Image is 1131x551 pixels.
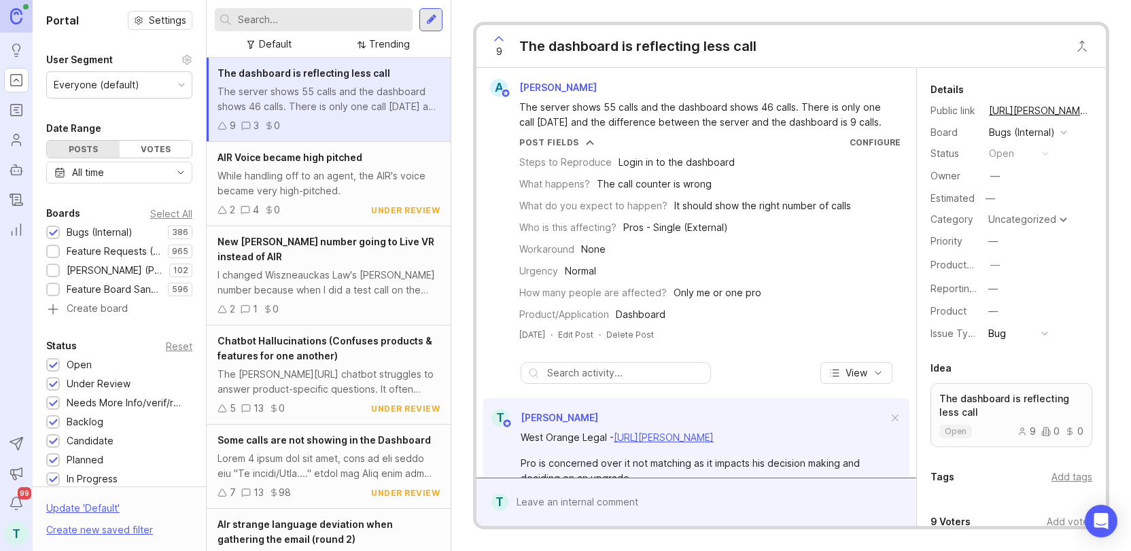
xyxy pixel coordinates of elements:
div: · [551,329,553,340]
div: Backlog [67,414,103,429]
div: The server shows 55 calls and the dashboard shows 46 calls. There is only one call [DATE] and the... [217,84,440,114]
label: Reporting Team [930,283,1003,294]
span: Chatbot Hallucinations (Confuses products & features for one another) [217,335,432,361]
img: member badge [501,88,511,99]
label: ProductboardID [930,259,1003,270]
div: 0 [279,401,285,416]
div: Everyone (default) [54,77,139,92]
div: I changed Wiszneauckas Law's [PERSON_NAME] number because when I did a test call on the initial n... [217,268,440,298]
div: — [981,190,999,207]
p: 102 [173,265,188,276]
span: The dashboard is reflecting less call [217,67,390,79]
div: 2 [230,302,235,317]
div: Open [67,357,92,372]
div: Product/Application [519,307,609,322]
div: Idea [930,360,952,376]
div: Dashboard [616,307,665,322]
div: Pros - Single (External) [623,220,728,235]
div: under review [371,487,440,499]
div: under review [371,205,440,216]
div: 13 [254,485,264,500]
div: Trending [369,37,410,52]
label: Priority [930,235,962,247]
span: Some calls are not showing in the Dashboard [217,434,431,446]
div: Status [46,338,77,354]
button: Settings [128,11,192,30]
a: Configure [850,137,901,147]
div: Delete Post [606,329,654,340]
div: The call counter is wrong [597,177,712,192]
div: open [989,146,1014,161]
div: Bugs (Internal) [989,125,1055,140]
label: Product [930,305,967,317]
div: Details [930,82,964,98]
a: Portal [4,68,29,92]
div: Category [930,212,978,227]
div: 98 [279,485,291,500]
a: Create board [46,304,192,316]
div: — [990,168,1000,183]
div: While handling off to an agent, the AIR's voice became very high-pitched. [217,168,440,198]
a: The dashboard is reflecting less callThe server shows 55 calls and the dashboard shows 46 calls. ... [207,58,451,142]
div: Normal [565,264,596,279]
button: Close button [1068,33,1096,60]
div: Planned [67,452,103,467]
div: Tags [930,469,954,485]
div: T [491,409,509,427]
div: Bug [988,326,1006,341]
div: [PERSON_NAME] (Public) [67,263,162,278]
div: Pro is concerned over it not matching as it impacts his decision making and deciding on an upgrade. [521,456,888,486]
div: Feature Board Sandbox [DATE] [67,282,161,297]
span: New [PERSON_NAME] number going to Live VR instead of AIR [217,236,434,262]
span: AIR Voice became high pitched [217,152,362,163]
div: — [988,281,998,296]
span: 9 [496,44,502,59]
div: Post Fields [519,137,579,148]
img: member badge [502,419,512,429]
div: 0 [1041,427,1060,436]
a: New [PERSON_NAME] number going to Live VR instead of AIRI changed Wiszneauckas Law's [PERSON_NAME... [207,226,451,325]
div: 0 [274,118,280,133]
div: Votes [120,141,192,158]
div: 9 [1017,427,1036,436]
div: What do you expect to happen? [519,198,667,213]
span: AIr strange language deviation when gathering the email (round 2) [217,518,393,545]
div: · [599,329,601,340]
a: AIR Voice became high pitchedWhile handling off to an agent, the AIR's voice became very high-pit... [207,142,451,226]
div: 0 [273,302,279,317]
div: 9 Voters [930,514,971,530]
a: [DATE] [519,329,545,340]
div: Posts [47,141,120,158]
div: It should show the right number of calls [674,198,851,213]
button: Announcements [4,461,29,486]
div: Bugs (Internal) [67,225,133,240]
div: What happens? [519,177,590,192]
div: Who is this affecting? [519,220,616,235]
div: Owner [930,168,978,183]
div: Open Intercom Messenger [1085,505,1117,537]
div: Urgency [519,264,558,279]
div: Default [259,37,292,52]
button: ProductboardID [986,256,1004,274]
div: How many people are affected? [519,285,667,300]
a: Autopilot [4,158,29,182]
span: [PERSON_NAME] [521,412,598,423]
p: 965 [172,246,188,257]
a: A[PERSON_NAME] [482,79,608,96]
div: All time [72,165,104,180]
div: Status [930,146,978,161]
div: None [581,242,606,257]
div: Needs More Info/verif/repro [67,395,186,410]
span: 99 [18,487,31,499]
a: Some calls are not showing in the DashboardLorem 4 ipsum dol sit amet, cons ad eli seddo eiu "Te ... [207,425,451,509]
p: 596 [172,284,188,295]
div: Lorem 4 ipsum dol sit amet, cons ad eli seddo eiu "Te incidi/Utla...." etdol mag Aliq enim adm Ve... [217,451,440,481]
button: View [820,362,892,384]
a: [URL][PERSON_NAME] [614,431,714,443]
div: Candidate [67,433,114,448]
a: The dashboard is reflecting less callopen900 [930,383,1092,447]
div: Uncategorized [988,215,1056,224]
div: — [988,304,998,319]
